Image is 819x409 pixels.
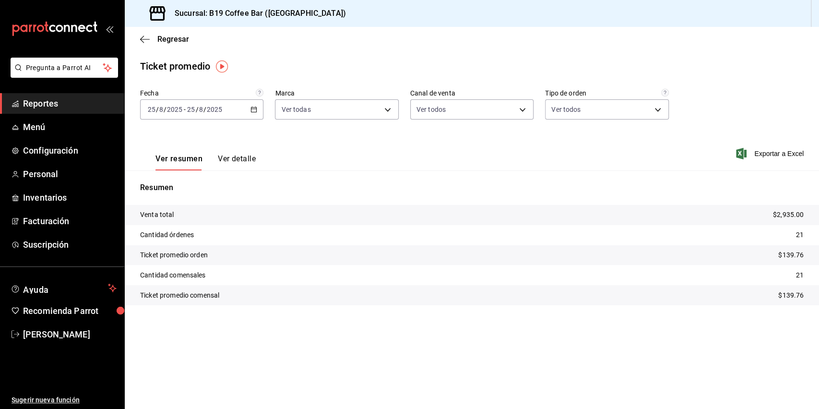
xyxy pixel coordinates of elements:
label: Tipo de orden [545,90,668,96]
span: / [203,106,206,113]
a: Pregunta a Parrot AI [7,70,118,80]
span: Ver todos [551,105,581,114]
input: -- [147,106,156,113]
input: -- [187,106,195,113]
label: Canal de venta [410,90,534,96]
span: - [184,106,186,113]
span: Inventarios [23,191,117,204]
p: $139.76 [778,250,804,260]
span: Reportes [23,97,117,110]
h3: Sucursal: B19 Coffee Bar ([GEOGRAPHIC_DATA]) [167,8,346,19]
button: Exportar a Excel [738,148,804,159]
button: Ver detalle [218,154,256,170]
span: Ayuda [23,282,104,294]
p: $2,935.00 [773,210,804,220]
svg: Todas las órdenes contabilizan 1 comensal a excepción de órdenes de mesa con comensales obligator... [661,89,669,96]
img: Tooltip marker [216,60,228,72]
input: -- [159,106,164,113]
span: Ver todos [416,105,446,114]
svg: Información delimitada a máximo 62 días. [256,89,263,96]
p: $139.76 [778,290,804,301]
label: Fecha [140,90,263,96]
span: [PERSON_NAME] [23,328,117,341]
span: Ver todas [281,105,310,114]
button: Regresar [140,35,189,44]
p: 21 [796,270,804,280]
p: Cantidad comensales [140,270,206,280]
p: Ticket promedio comensal [140,290,219,301]
span: Menú [23,120,117,133]
p: Resumen [140,182,804,193]
p: Cantidad órdenes [140,230,194,240]
input: ---- [166,106,183,113]
div: Ticket promedio [140,59,210,73]
span: / [156,106,159,113]
label: Marca [275,90,398,96]
div: navigation tabs [155,154,256,170]
span: / [164,106,166,113]
p: Ticket promedio orden [140,250,208,260]
input: -- [199,106,203,113]
span: Personal [23,168,117,180]
button: open_drawer_menu [106,25,113,33]
span: Facturación [23,215,117,228]
span: / [195,106,198,113]
button: Pregunta a Parrot AI [11,58,118,78]
span: Sugerir nueva función [12,395,117,405]
span: Configuración [23,144,117,157]
span: Suscripción [23,238,117,251]
p: 21 [796,230,804,240]
p: Venta total [140,210,174,220]
span: Pregunta a Parrot AI [26,63,103,73]
span: Recomienda Parrot [23,304,117,317]
input: ---- [206,106,223,113]
span: Regresar [157,35,189,44]
button: Ver resumen [155,154,202,170]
